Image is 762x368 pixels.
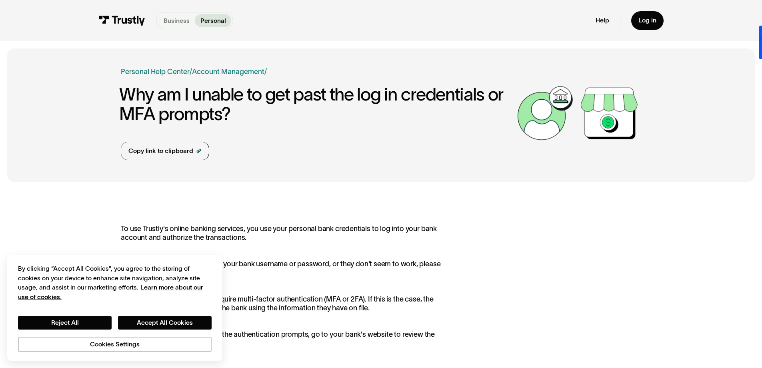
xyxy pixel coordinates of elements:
a: Help [596,16,609,24]
div: Copy link to clipboard [128,146,193,156]
p: In some cases, your bank will require multi-factor authentication (MFA or 2FA). If this is the ca... [121,295,456,312]
div: / [190,66,192,77]
a: Business [158,14,195,27]
h1: Why am I unable to get past the log in credentials or MFA prompts? [119,84,513,124]
a: Log in [631,11,664,30]
p: Personal [200,16,226,26]
div: By clicking “Accept All Cookies”, you agree to the storing of cookies on your device to enhance s... [18,264,212,302]
a: Personal [195,14,231,27]
p: Business [164,16,190,26]
img: Trustly Logo [98,16,145,26]
a: Personal Help Center [121,66,190,77]
p: If you can't get past the login or the authentication prompts, go to your bank's website to revie... [121,330,456,348]
p: : If you have forgotten your bank username or password, or they don't seem to work, please contac... [121,260,456,277]
a: Account Management [192,68,264,76]
button: Cookies Settings [18,337,212,352]
div: Privacy [18,264,212,352]
div: Log in [638,16,656,24]
div: / [264,66,267,77]
button: Reject All [18,316,112,330]
a: Copy link to clipboard [121,142,209,160]
div: Cookie banner [7,255,222,361]
button: Accept All Cookies [118,316,212,330]
p: To use Trustly's online banking services, you use your personal bank credentials to log into your... [121,225,456,242]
